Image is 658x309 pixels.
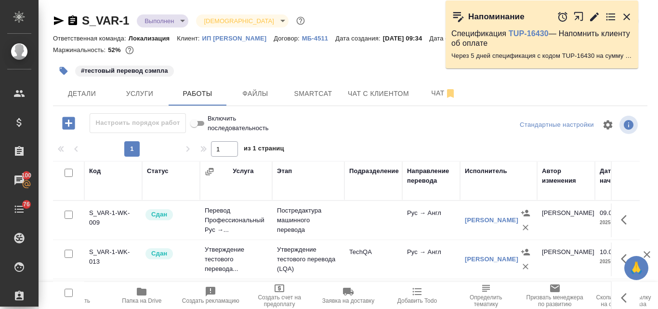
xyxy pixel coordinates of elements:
[137,14,188,27] div: Выполнен
[67,15,79,27] button: Скопировать ссылку
[421,87,467,99] span: Чат
[84,242,142,276] td: S_VAR-1-WK-013
[605,11,617,23] button: Перейти в todo
[600,248,618,255] p: 10.09,
[451,29,632,48] p: Спецификация — Напомнить клиенту об оплате
[518,220,533,235] button: Удалить
[208,114,269,133] span: Включить последовательность
[402,242,460,276] td: Рус → Англ
[290,88,336,100] span: Smartcat
[200,201,272,240] td: Перевод Профессиональный Рус →...
[82,14,129,27] a: S_VAR-1
[600,209,618,216] p: 09.09,
[451,51,632,61] p: Через 5 дней спецификация с кодом TUP-16430 на сумму 45192.72 RUB будет просрочена
[314,282,383,309] button: Заявка на доставку
[348,88,409,100] span: Чат с клиентом
[615,247,638,270] button: Здесь прячутся важные кнопки
[335,35,382,42] p: Дата создания:
[123,44,136,56] button: 729.00 RUB;
[382,282,451,309] button: Добавить Todo
[518,259,533,274] button: Удалить
[573,6,584,27] button: Открыть в новой вкладке
[457,294,514,308] span: Определить тематику
[117,88,163,100] span: Услуги
[277,245,340,274] p: Утверждение тестового перевода (LQA)
[2,197,36,221] a: 76
[274,35,302,42] p: Договор:
[537,242,595,276] td: [PERSON_NAME]
[17,200,36,209] span: 76
[600,218,638,228] p: 2025
[53,60,74,81] button: Добавить тэг
[205,167,214,176] button: Сгруппировать
[302,35,335,42] p: МБ-4511
[2,168,36,192] a: 100
[595,294,652,308] span: Скопировать ссылку на оценку заказа
[349,166,399,176] div: Подразделение
[628,258,645,278] span: 🙏
[53,15,65,27] button: Скопировать ссылку для ЯМессенджера
[177,35,202,42] p: Клиент:
[465,255,518,263] a: [PERSON_NAME]
[55,113,82,133] button: Добавить работу
[600,257,638,267] p: 2025
[596,113,619,136] span: Настроить таблицу
[196,14,288,27] div: Выполнен
[407,166,455,186] div: Направление перевода
[517,118,596,133] div: split button
[589,11,600,23] button: Редактировать
[600,166,638,186] div: Дата начала
[53,46,108,54] p: Маржинальность:
[245,282,314,309] button: Создать счет на предоплату
[518,206,533,220] button: Назначить
[84,203,142,237] td: S_VAR-1-WK-009
[619,116,640,134] span: Посмотреть информацию
[145,208,195,221] div: Менеджер проверил работу исполнителя, передает ее на следующий этап
[174,88,221,100] span: Работы
[465,166,507,176] div: Исполнитель
[142,17,177,25] button: Выполнен
[151,249,167,258] p: Сдан
[277,166,292,176] div: Этап
[615,208,638,231] button: Здесь прячутся важные кнопки
[59,88,105,100] span: Детали
[244,143,284,157] span: из 1 страниц
[468,12,525,22] p: Напоминание
[122,297,161,304] span: Папка на Drive
[542,166,590,186] div: Автор изменения
[201,17,276,25] button: [DEMOGRAPHIC_DATA]
[383,35,430,42] p: [DATE] 09:34
[402,203,460,237] td: Рус → Англ
[302,34,335,42] a: МБ-4511
[624,256,648,280] button: 🙏
[344,242,402,276] td: TechQA
[445,88,456,99] svg: Отписаться
[233,166,253,176] div: Услуга
[251,294,308,308] span: Создать счет на предоплату
[182,297,239,304] span: Создать рекламацию
[176,282,245,309] button: Создать рекламацию
[108,46,123,54] p: 52%
[147,166,169,176] div: Статус
[200,240,272,279] td: Утверждение тестового перевода...
[232,88,278,100] span: Файлы
[145,247,195,260] div: Менеджер проверил работу исполнителя, передает ее на следующий этап
[537,203,595,237] td: [PERSON_NAME]
[107,282,176,309] button: Папка на Drive
[451,282,520,309] button: Определить тематику
[518,245,533,259] button: Назначить
[509,29,549,38] a: TUP-16430
[429,35,466,42] p: Дата сдачи:
[39,282,107,309] button: Пересчитать
[74,66,175,74] span: тестовый перевод сэмпла
[526,294,583,308] span: Призвать менеджера по развитию
[81,66,168,76] p: #тестовый перевод сэмпла
[465,216,518,224] a: [PERSON_NAME]
[129,35,177,42] p: Локализация
[520,282,589,309] button: Призвать менеджера по развитию
[294,14,307,27] button: Доп статусы указывают на важность/срочность заказа
[151,210,167,219] p: Сдан
[322,297,374,304] span: Заявка на доставку
[202,35,274,42] p: ИП [PERSON_NAME]
[397,297,437,304] span: Добавить Todo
